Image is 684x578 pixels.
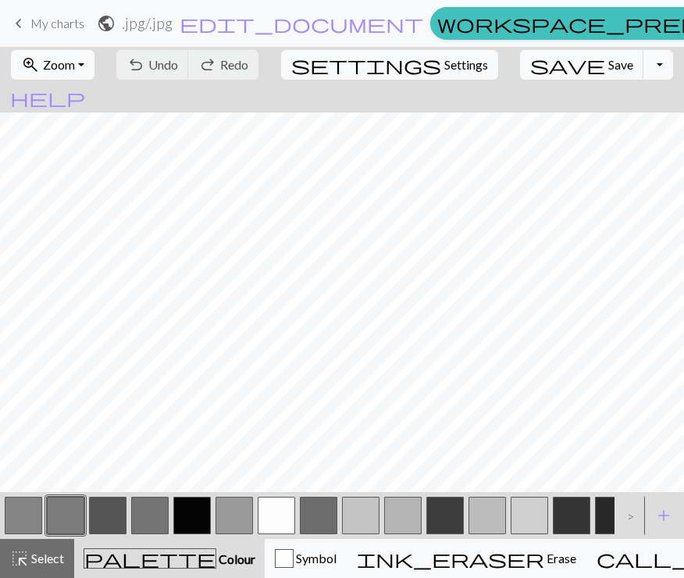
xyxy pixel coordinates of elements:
[21,54,40,76] span: zoom_in
[347,539,586,578] button: Erase
[97,12,116,34] span: public
[9,12,28,34] span: keyboard_arrow_left
[291,54,441,76] span: settings
[530,54,605,76] span: save
[654,505,673,526] span: add
[444,55,488,74] span: Settings
[84,548,216,569] span: palette
[43,57,75,72] span: Zoom
[180,12,423,34] span: edit_document
[615,494,639,537] div: >
[608,57,633,72] span: Save
[74,539,265,578] button: Colour
[30,16,84,30] span: My charts
[291,55,441,74] i: Settings
[544,551,576,566] span: Erase
[11,50,94,80] button: Zoom
[357,548,544,569] span: ink_eraser
[520,50,644,80] button: Save
[216,551,255,566] span: Colour
[122,14,173,32] h2: .jpg / .jpg
[294,551,337,566] span: Symbol
[10,87,85,109] span: help
[9,10,84,37] a: My charts
[29,551,64,566] span: Select
[265,539,347,578] button: Symbol
[281,50,498,80] button: SettingsSettings
[10,548,29,569] span: highlight_alt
